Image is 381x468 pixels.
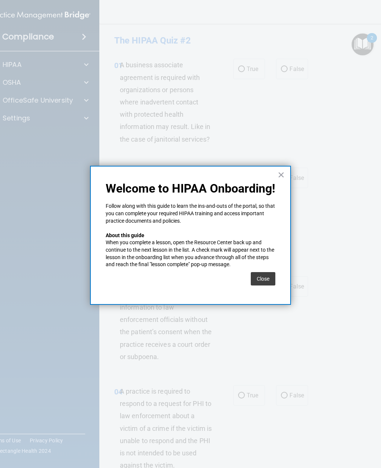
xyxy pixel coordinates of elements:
[106,181,275,196] p: Welcome to HIPAA Onboarding!
[106,203,275,225] p: Follow along with this guide to learn the ins-and-outs of the portal, so that you can complete yo...
[278,169,285,181] button: Close
[106,239,275,268] p: When you complete a lesson, open the Resource Center back up and continue to the next lesson in t...
[106,232,144,238] strong: About this guide
[251,272,275,285] button: Close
